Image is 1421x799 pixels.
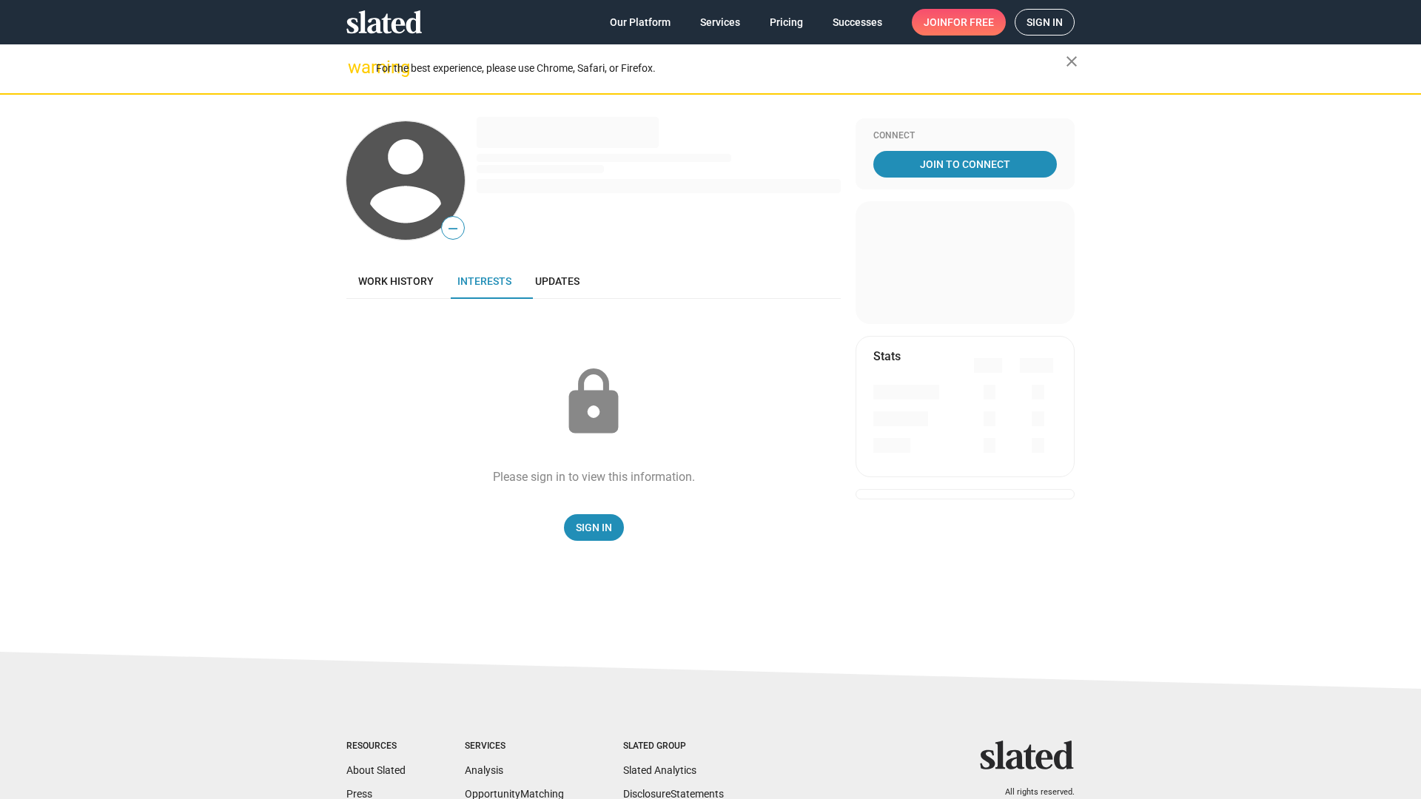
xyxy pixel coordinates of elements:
[557,365,631,439] mat-icon: lock
[821,9,894,36] a: Successes
[465,741,564,752] div: Services
[833,9,882,36] span: Successes
[912,9,1006,36] a: Joinfor free
[610,9,671,36] span: Our Platform
[346,764,406,776] a: About Slated
[576,514,612,541] span: Sign In
[376,58,1066,78] div: For the best experience, please use Chrome, Safari, or Firefox.
[535,275,580,287] span: Updates
[346,741,406,752] div: Resources
[770,9,803,36] span: Pricing
[457,275,511,287] span: Interests
[465,764,503,776] a: Analysis
[1015,9,1075,36] a: Sign in
[947,9,994,36] span: for free
[598,9,682,36] a: Our Platform
[873,130,1057,142] div: Connect
[446,263,523,299] a: Interests
[346,263,446,299] a: Work history
[623,741,724,752] div: Slated Group
[873,348,901,364] mat-card-title: Stats
[442,219,464,238] span: —
[1027,10,1063,35] span: Sign in
[623,764,696,776] a: Slated Analytics
[924,9,994,36] span: Join
[348,58,366,76] mat-icon: warning
[758,9,815,36] a: Pricing
[523,263,591,299] a: Updates
[873,151,1057,178] a: Join To Connect
[1063,53,1081,70] mat-icon: close
[564,514,624,541] a: Sign In
[493,469,695,485] div: Please sign in to view this information.
[876,151,1054,178] span: Join To Connect
[358,275,434,287] span: Work history
[688,9,752,36] a: Services
[700,9,740,36] span: Services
